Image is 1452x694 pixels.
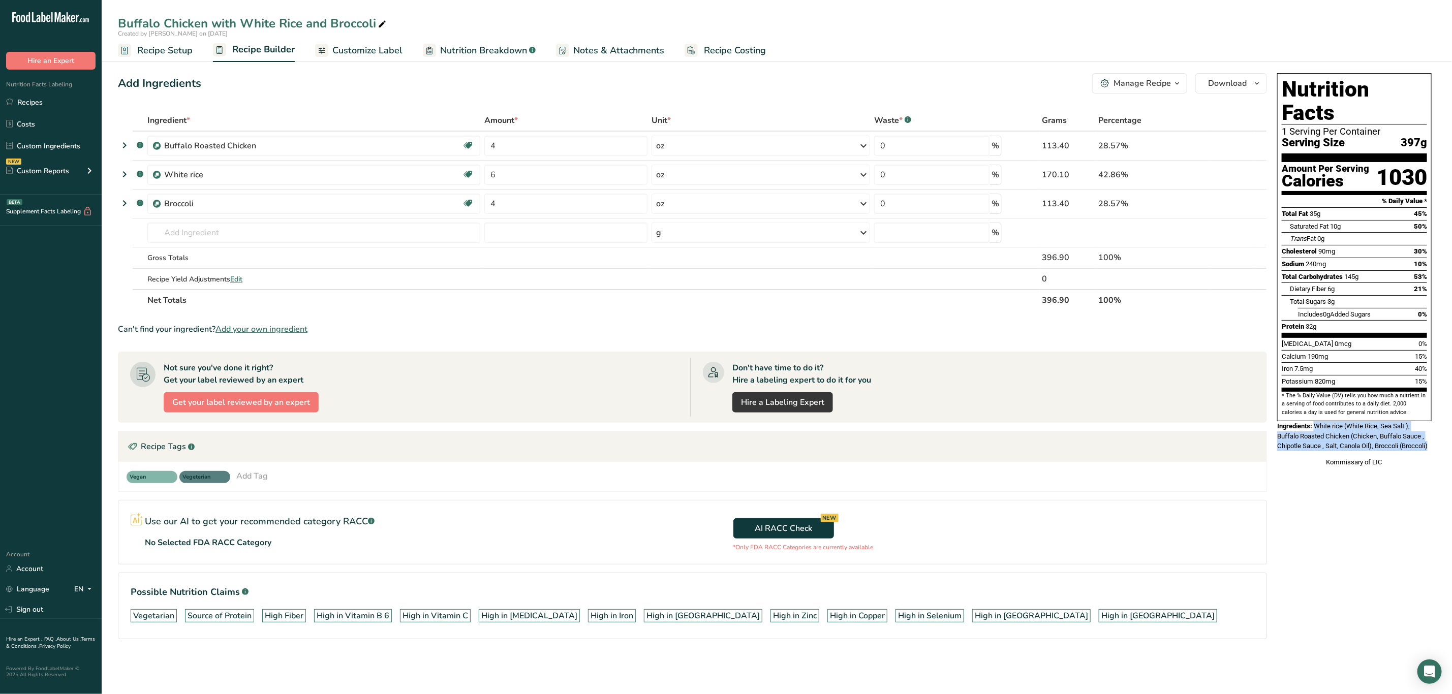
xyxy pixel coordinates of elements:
span: Nutrition Breakdown [440,44,527,57]
div: 113.40 [1042,140,1094,152]
span: Grams [1042,114,1067,127]
span: 90mg [1318,247,1335,255]
div: Can't find your ingredient? [118,323,1267,335]
div: 0 [1042,273,1094,285]
div: Custom Reports [6,166,69,176]
span: Notes & Attachments [573,44,664,57]
div: High in Iron [591,610,633,622]
div: Powered By FoodLabelMaker © 2025 All Rights Reserved [6,666,96,678]
a: Hire a Labeling Expert [732,392,833,413]
h1: Nutrition Facts [1282,78,1427,124]
a: Recipe Costing [685,39,766,62]
button: Hire an Expert [6,52,96,70]
div: Add Ingredients [118,75,201,92]
p: *Only FDA RACC Categories are currently available [733,543,874,552]
span: Download [1208,77,1247,89]
span: Iron [1282,365,1293,372]
div: Gross Totals [147,253,480,263]
span: 15% [1415,377,1427,385]
span: 0g [1317,235,1324,242]
div: EN [74,583,96,595]
span: 240mg [1306,260,1326,268]
div: High in Copper [830,610,885,622]
span: 0% [1418,340,1427,348]
span: Fat [1290,235,1316,242]
span: Potassium [1282,377,1313,385]
div: White rice [164,169,291,181]
span: 190mg [1308,353,1328,360]
div: oz [656,198,664,210]
span: Saturated Fat [1290,223,1329,230]
span: Vegeterian [182,473,218,482]
span: 0g [1323,310,1330,318]
div: NEW [821,514,839,522]
i: Trans [1290,235,1307,242]
div: High in [GEOGRAPHIC_DATA] [646,610,760,622]
div: Don't have time to do it? Hire a labeling expert to do it for you [732,362,871,386]
span: Recipe Costing [704,44,766,57]
span: 30% [1414,247,1427,255]
div: 100% [1098,251,1207,264]
div: Source of Protein [188,610,252,622]
img: Sub Recipe [153,200,161,208]
div: 1030 [1376,164,1427,191]
th: Net Totals [145,289,1040,310]
span: 397g [1401,137,1427,149]
div: Amount Per Serving [1282,164,1369,174]
input: Add Ingredient [147,223,480,243]
div: High in Vitamin B 6 [317,610,389,622]
div: 1 Serving Per Container [1282,127,1427,137]
h1: Possible Nutrition Claims [131,585,1254,599]
div: g [656,227,661,239]
th: 396.90 [1040,289,1096,310]
img: Sub Recipe [153,171,161,179]
p: Use our AI to get your recommended category RACC [145,515,375,528]
span: 50% [1414,223,1427,230]
button: AI RACC Check NEW [733,518,834,539]
a: Notes & Attachments [556,39,664,62]
p: No Selected FDA RACC Category [145,537,271,549]
div: High in Vitamin C [403,610,468,622]
a: Hire an Expert . [6,636,42,643]
span: Customize Label [332,44,403,57]
div: 170.10 [1042,169,1094,181]
span: 10g [1330,223,1341,230]
div: High in Selenium [898,610,962,622]
div: Open Intercom Messenger [1417,659,1442,684]
button: Get your label reviewed by an expert [164,392,319,413]
span: 15% [1415,353,1427,360]
div: Kommissary of LIC [1277,457,1432,467]
a: Customize Label [315,39,403,62]
a: Recipe Builder [213,38,295,62]
span: Cholesterol [1282,247,1317,255]
span: Total Carbohydrates [1282,273,1343,280]
span: Total Sugars [1290,298,1326,305]
span: Serving Size [1282,137,1345,149]
div: Manage Recipe [1114,77,1171,89]
span: Recipe Setup [137,44,193,57]
div: High Fiber [265,610,303,622]
a: Terms & Conditions . [6,636,95,650]
span: Add your own ingredient [215,323,307,335]
span: Total Fat [1282,210,1308,217]
span: 0% [1418,310,1427,318]
div: High in [MEDICAL_DATA] [481,610,577,622]
section: % Daily Value * [1282,195,1427,207]
span: Protein [1282,323,1304,330]
span: 45% [1414,210,1427,217]
span: Percentage [1098,114,1141,127]
span: 0mcg [1335,340,1351,348]
span: Calcium [1282,353,1306,360]
section: * The % Daily Value (DV) tells you how much a nutrient in a serving of food contributes to a dail... [1282,392,1427,417]
a: Privacy Policy [39,643,71,650]
div: NEW [6,159,21,165]
button: Manage Recipe [1092,73,1187,93]
img: Sub Recipe [153,142,161,150]
span: 32g [1306,323,1316,330]
div: oz [656,169,664,181]
span: 3g [1327,298,1335,305]
div: Calories [1282,174,1369,188]
span: 7.5mg [1294,365,1313,372]
div: Add Tag [236,470,268,482]
th: 100% [1096,289,1209,310]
